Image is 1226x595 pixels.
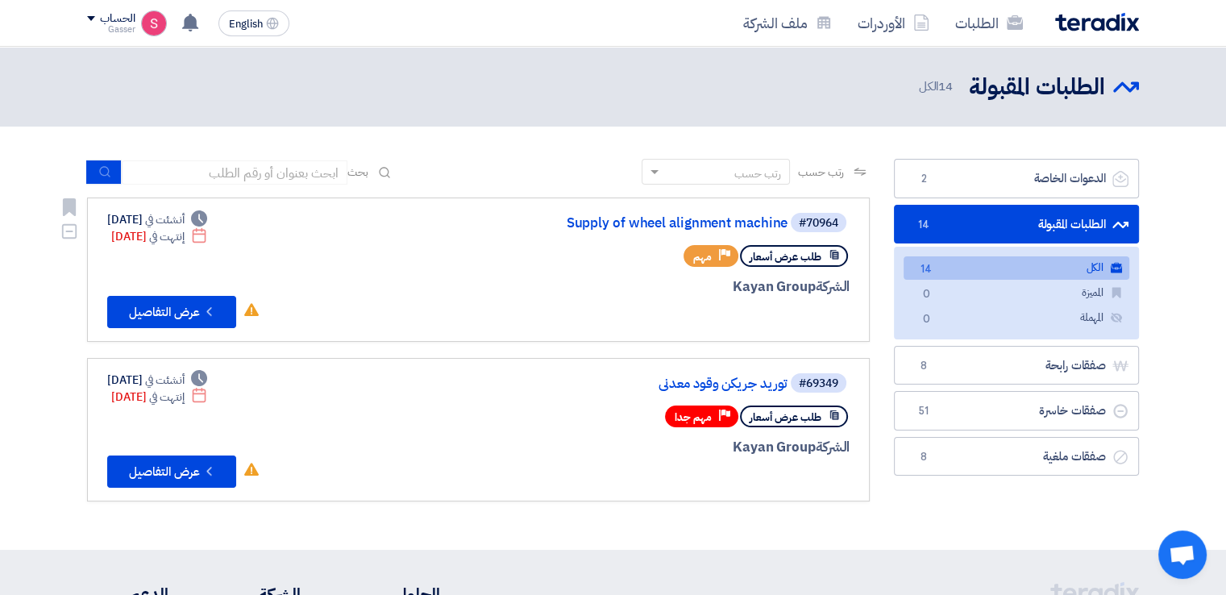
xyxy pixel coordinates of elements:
[816,277,850,297] span: الشركة
[916,261,936,278] span: 14
[675,410,712,425] span: مهم جدا
[816,437,850,457] span: الشركة
[904,281,1129,305] a: المميزة
[916,286,936,303] span: 0
[914,403,933,419] span: 51
[914,217,933,233] span: 14
[465,216,788,231] a: Supply of wheel alignment machine
[798,164,844,181] span: رتب حسب
[141,10,167,36] img: unnamed_1748516558010.png
[750,249,821,264] span: طلب عرض أسعار
[1158,531,1207,579] div: Open chat
[904,306,1129,330] a: المهملة
[894,205,1139,244] a: الطلبات المقبولة14
[107,211,207,228] div: [DATE]
[730,4,845,42] a: ملف الشركة
[111,228,207,245] div: [DATE]
[799,378,838,389] div: #69349
[894,159,1139,198] a: الدعوات الخاصة2
[107,456,236,488] button: عرض التفاصيل
[218,10,289,36] button: English
[145,211,184,228] span: أنشئت في
[107,372,207,389] div: [DATE]
[845,4,942,42] a: الأوردرات
[462,277,850,297] div: Kayan Group
[122,160,347,185] input: ابحث بعنوان أو رقم الطلب
[462,437,850,458] div: Kayan Group
[107,296,236,328] button: عرض التفاصيل
[347,164,368,181] span: بحث
[894,346,1139,385] a: صفقات رابحة8
[111,389,207,406] div: [DATE]
[100,12,135,26] div: الحساب
[149,228,184,245] span: إنتهت في
[938,77,953,95] span: 14
[799,218,838,229] div: #70964
[969,72,1105,103] h2: الطلبات المقبولة
[1055,13,1139,31] img: Teradix logo
[87,25,135,34] div: Gasser
[750,410,821,425] span: طلب عرض أسعار
[145,372,184,389] span: أنشئت في
[229,19,263,30] span: English
[904,256,1129,280] a: الكل
[919,77,956,96] span: الكل
[465,377,788,391] a: توريد جريكن وقود معدني
[734,165,781,182] div: رتب حسب
[149,389,184,406] span: إنتهت في
[894,437,1139,476] a: صفقات ملغية8
[916,311,936,328] span: 0
[693,249,712,264] span: مهم
[942,4,1036,42] a: الطلبات
[914,358,933,374] span: 8
[914,171,933,187] span: 2
[914,449,933,465] span: 8
[894,391,1139,431] a: صفقات خاسرة51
